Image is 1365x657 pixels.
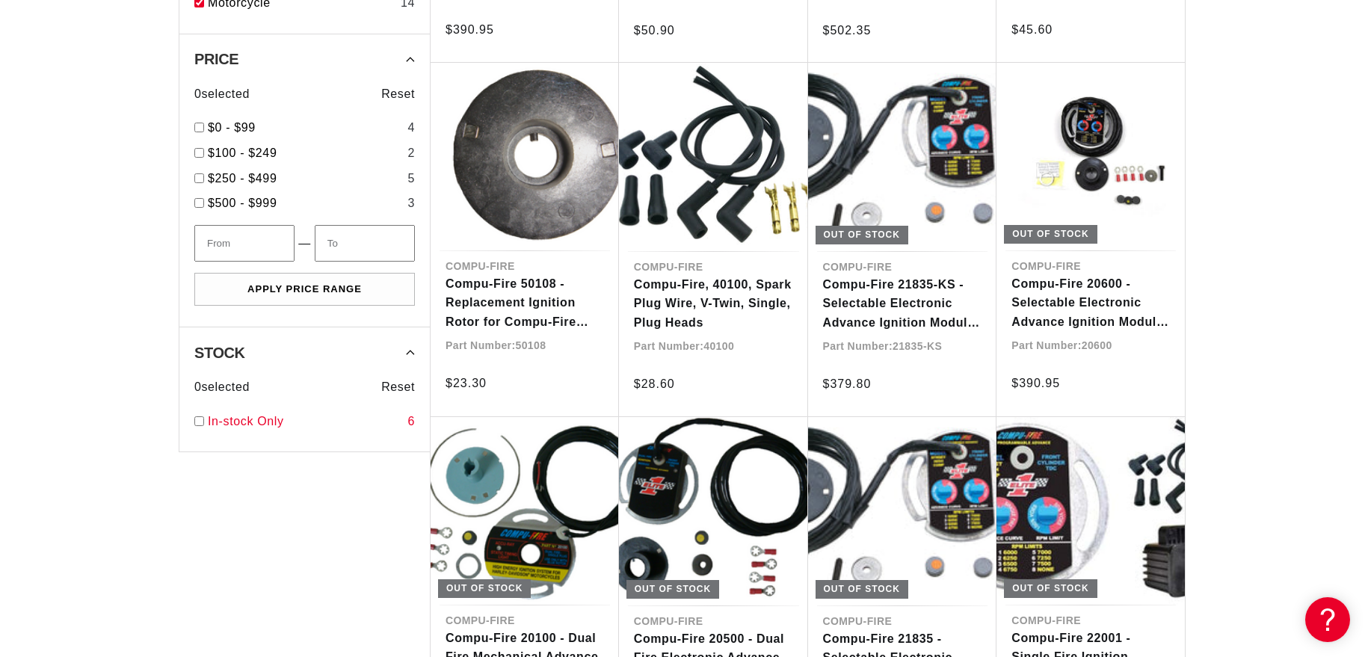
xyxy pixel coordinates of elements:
span: $100 - $249 [208,146,277,159]
span: $500 - $999 [208,197,277,209]
div: 5 [407,169,415,188]
div: 2 [407,144,415,163]
div: 3 [407,194,415,213]
span: $0 - $99 [208,121,256,134]
a: Compu-Fire 50108 - Replacement Ignition Rotor for Compu-Fire Electronic Advance Ignition Kits [446,274,604,332]
span: 0 selected [194,377,250,397]
a: Compu-Fire 20600 - Selectable Electronic Advance Ignition Module for 70-99 Big Twin (Excluding Fu... [1011,274,1170,332]
button: Apply Price Range [194,273,415,306]
span: $250 - $499 [208,172,277,185]
span: 0 selected [194,84,250,104]
span: Reset [381,84,415,104]
span: Stock [194,345,245,360]
input: From [194,225,295,262]
span: Price [194,52,238,67]
div: 4 [407,118,415,138]
a: In-stock Only [208,412,401,431]
input: To [315,225,415,262]
a: Compu-Fire 21835-KS - Selectable Electronic Advance Ignition Module for 70-99 Big Twin (Excluding... [823,275,982,333]
span: Reset [381,377,415,397]
div: 6 [407,412,415,431]
span: — [298,234,311,253]
a: Compu-Fire, 40100, Spark Plug Wire, V-Twin, Single, Plug Heads [634,275,793,333]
